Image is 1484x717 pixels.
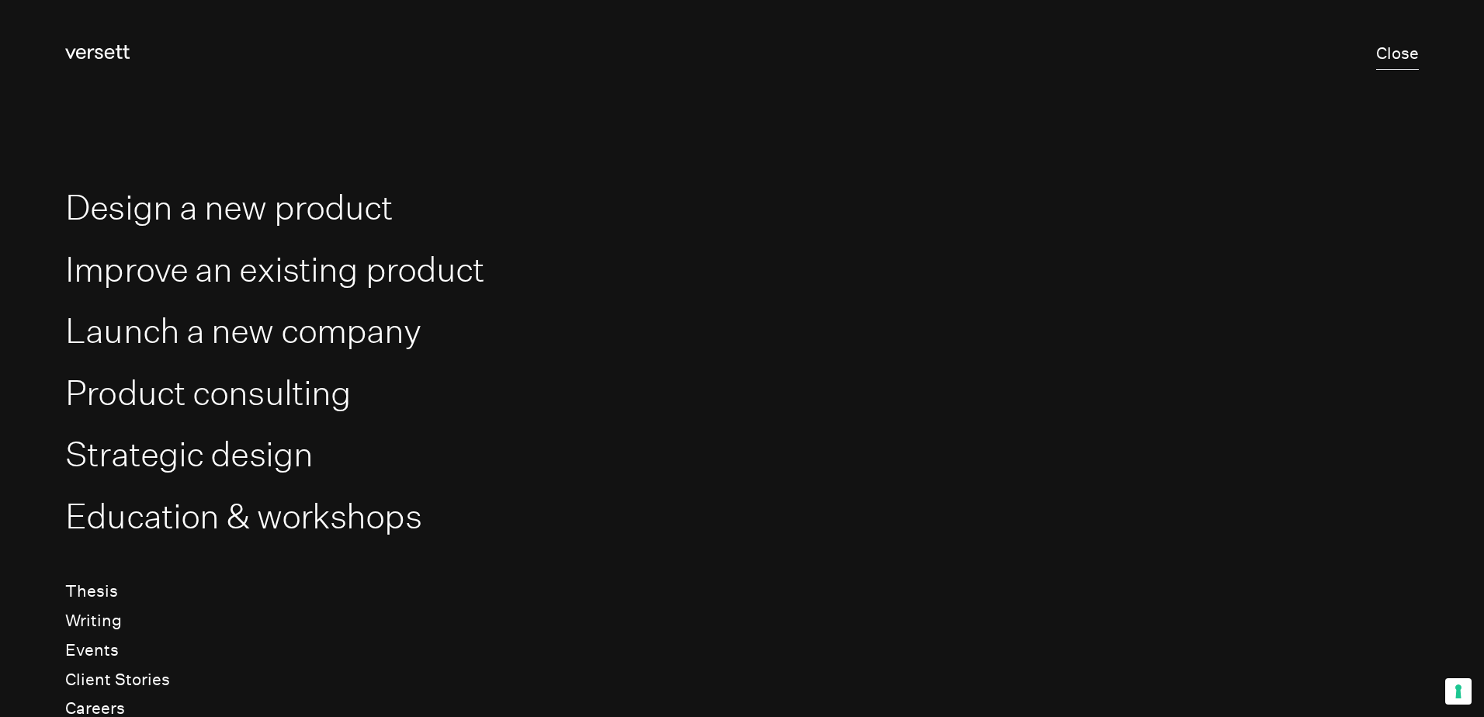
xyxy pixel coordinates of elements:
a: Writing [65,611,122,632]
a: Design a new product [65,187,393,228]
a: Client Stories [65,670,170,691]
a: Product consulting [65,372,351,414]
button: Your consent preferences for tracking technologies [1445,678,1472,705]
a: Thesis [65,581,118,602]
button: Close [1376,39,1419,70]
a: Education & workshops [65,496,421,537]
a: Launch a new company [65,310,421,352]
a: Improve an existing product [65,249,484,290]
a: Events [65,640,119,661]
a: Strategic design [65,434,313,475]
